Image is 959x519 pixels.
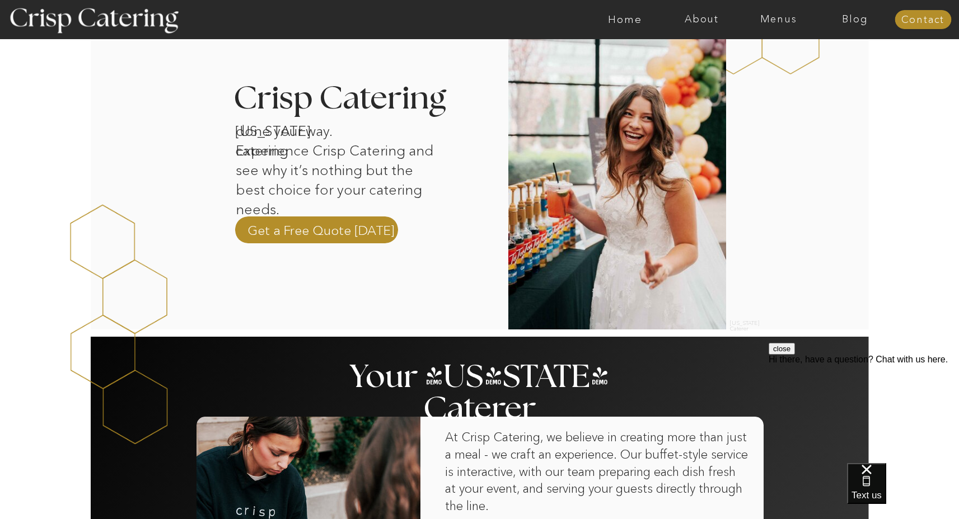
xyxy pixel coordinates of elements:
a: About [663,14,740,25]
a: Blog [817,14,893,25]
iframe: podium webchat widget bubble [847,463,959,519]
a: Contact [895,15,951,26]
h2: [US_STATE] Caterer [730,320,765,327]
a: Menus [740,14,817,25]
h3: Crisp Catering [233,83,475,116]
iframe: podium webchat widget prompt [769,343,959,477]
a: Home [587,14,663,25]
h2: Your [US_STATE] Caterer [348,361,612,383]
h1: [US_STATE] catering [235,121,352,136]
p: done your way. Experience Crisp Catering and see why it’s nothing but the best choice for your ca... [236,121,440,192]
a: Get a Free Quote [DATE] [247,221,395,238]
